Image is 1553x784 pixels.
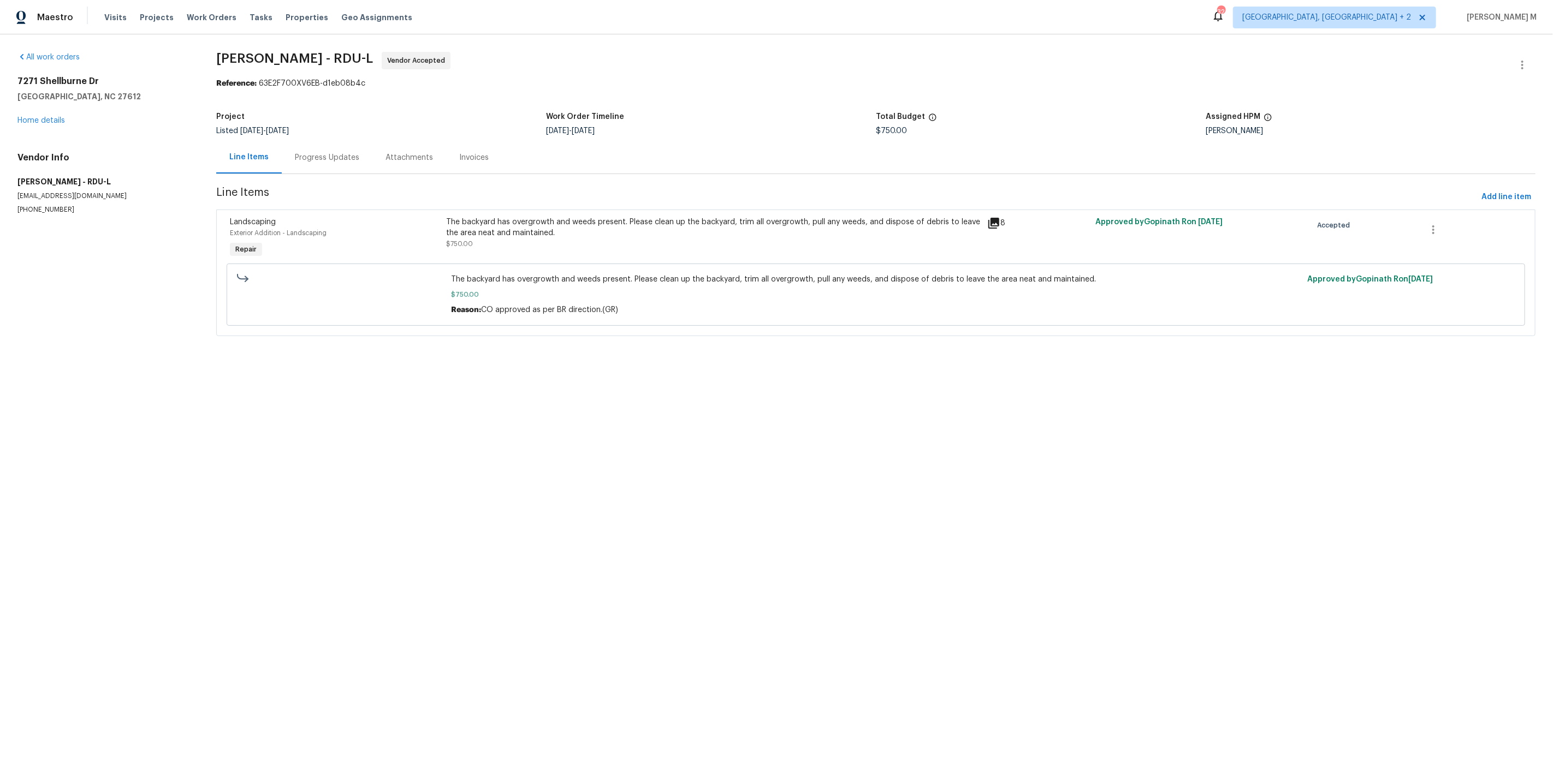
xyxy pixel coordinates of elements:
[341,12,412,23] span: Geo Assignments
[104,12,127,23] span: Visits
[37,12,73,23] span: Maestro
[546,127,595,135] span: -
[1264,113,1272,127] span: The hpm assigned to this work order.
[446,241,473,247] span: $750.00
[216,187,1477,207] span: Line Items
[17,76,190,87] h2: 7271 Shellburne Dr
[1095,218,1223,226] span: Approved by Gopinath R on
[140,12,174,23] span: Projects
[481,306,618,314] span: CO approved as per BR direction.(GR)
[451,306,481,314] span: Reason:
[216,113,245,121] h5: Project
[250,14,272,21] span: Tasks
[17,53,80,61] a: All work orders
[928,113,937,127] span: The total cost of line items that have been proposed by Opendoor. This sum includes line items th...
[459,152,489,163] div: Invoices
[546,127,569,135] span: [DATE]
[546,113,624,121] h5: Work Order Timeline
[1206,127,1536,135] div: [PERSON_NAME]
[876,127,907,135] span: $750.00
[1198,218,1223,226] span: [DATE]
[1477,187,1536,207] button: Add line item
[446,217,981,238] div: The backyard has overgrowth and weeds present. Please clean up the backyard, trim all overgrowth,...
[1242,12,1411,23] span: [GEOGRAPHIC_DATA], [GEOGRAPHIC_DATA] + 2
[572,127,595,135] span: [DATE]
[229,152,269,163] div: Line Items
[240,127,263,135] span: [DATE]
[231,244,261,255] span: Repair
[216,127,289,135] span: Listed
[187,12,236,23] span: Work Orders
[216,78,1536,89] div: 63E2F700XV6EB-d1eb08b4c
[266,127,289,135] span: [DATE]
[1481,190,1531,204] span: Add line item
[216,80,257,87] b: Reference:
[451,274,1301,285] span: The backyard has overgrowth and weeds present. Please clean up the backyard, trim all overgrowth,...
[230,230,327,236] span: Exterior Addition - Landscaping
[230,218,276,226] span: Landscaping
[1318,220,1355,231] span: Accepted
[386,152,433,163] div: Attachments
[1408,276,1433,283] span: [DATE]
[17,152,190,163] h4: Vendor Info
[216,52,373,65] span: [PERSON_NAME] - RDU-L
[876,113,925,121] h5: Total Budget
[1217,7,1225,17] div: 32
[17,117,65,124] a: Home details
[987,217,1089,230] div: 8
[17,91,190,102] h5: [GEOGRAPHIC_DATA], NC 27612
[1206,113,1260,121] h5: Assigned HPM
[17,176,190,187] h5: [PERSON_NAME] - RDU-L
[17,205,190,214] p: [PHONE_NUMBER]
[17,191,190,201] p: [EMAIL_ADDRESS][DOMAIN_NAME]
[1307,276,1433,283] span: Approved by Gopinath R on
[295,152,359,163] div: Progress Updates
[387,55,449,66] span: Vendor Accepted
[1462,12,1537,23] span: [PERSON_NAME] M
[240,127,289,135] span: -
[286,12,328,23] span: Properties
[451,289,1301,300] span: $750.00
